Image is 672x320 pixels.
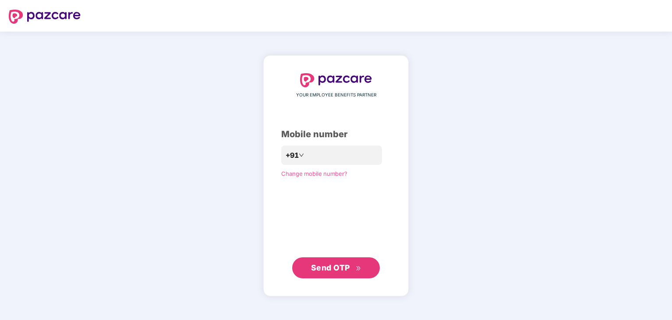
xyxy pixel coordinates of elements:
[299,153,304,158] span: down
[311,263,350,272] span: Send OTP
[296,92,376,99] span: YOUR EMPLOYEE BENEFITS PARTNER
[292,257,380,278] button: Send OTPdouble-right
[9,10,81,24] img: logo
[281,170,347,177] a: Change mobile number?
[300,73,372,87] img: logo
[281,128,391,141] div: Mobile number
[286,150,299,161] span: +91
[356,266,361,271] span: double-right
